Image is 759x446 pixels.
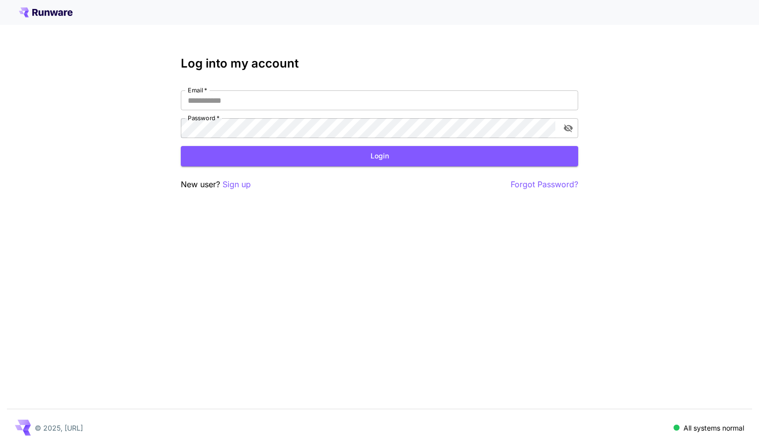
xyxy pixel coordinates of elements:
label: Password [188,114,220,122]
button: Sign up [223,178,251,191]
label: Email [188,86,207,94]
p: All systems normal [683,423,744,433]
button: toggle password visibility [559,119,577,137]
p: New user? [181,178,251,191]
p: © 2025, [URL] [35,423,83,433]
button: Login [181,146,578,166]
h3: Log into my account [181,57,578,71]
button: Forgot Password? [511,178,578,191]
